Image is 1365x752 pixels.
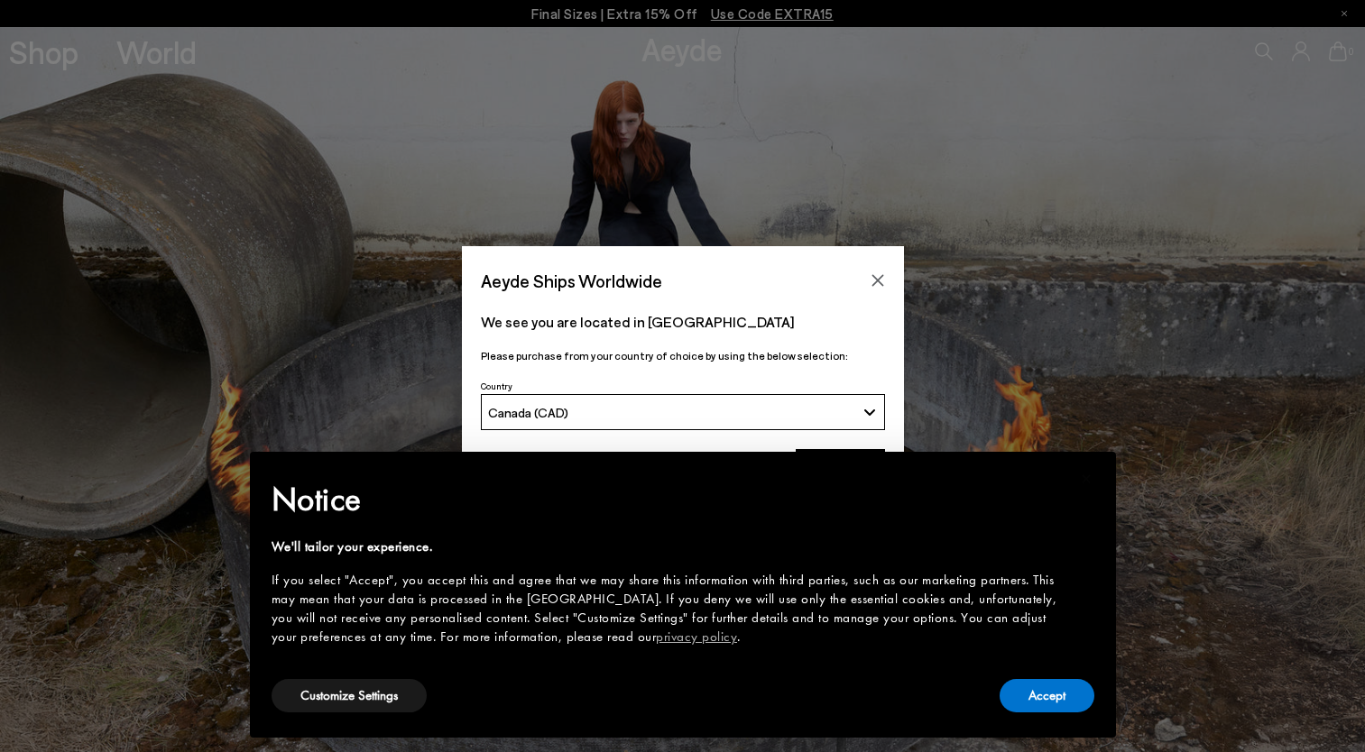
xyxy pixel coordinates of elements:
[272,679,427,712] button: Customize Settings
[1065,457,1109,500] button: Close this notice
[488,405,568,420] span: Canada (CAD)
[481,265,662,297] span: Aeyde Ships Worldwide
[272,476,1065,523] h2: Notice
[656,628,737,646] a: privacy policy
[1081,464,1093,492] span: ×
[481,311,885,333] p: We see you are located in [GEOGRAPHIC_DATA]
[481,347,885,364] p: Please purchase from your country of choice by using the below selection:
[272,571,1065,647] div: If you select "Accept", you accept this and agree that we may share this information with third p...
[481,381,512,391] span: Country
[864,267,891,294] button: Close
[1000,679,1094,712] button: Accept
[272,537,1065,556] div: We'll tailor your experience.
